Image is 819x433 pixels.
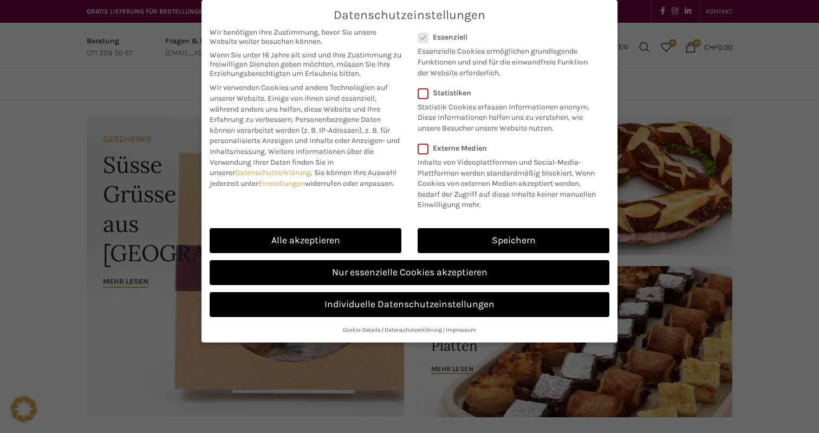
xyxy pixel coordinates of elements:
[210,28,401,46] span: Wir benötigen Ihre Zustimmung, bevor Sie unsere Website weiter besuchen können.
[235,168,311,177] a: Datenschutzerklärung
[418,88,595,98] label: Statistiken
[210,50,401,78] span: Wenn Sie unter 16 Jahre alt sind und Ihre Zustimmung zu freiwilligen Diensten geben möchten, müss...
[258,179,305,188] a: Einstellungen
[418,144,602,153] label: Externe Medien
[418,42,595,78] p: Essenzielle Cookies ermöglichen grundlegende Funktionen und sind für die einwandfreie Funktion de...
[385,326,442,333] a: Datenschutzerklärung
[210,147,374,177] span: Weitere Informationen über die Verwendung Ihrer Daten finden Sie in unserer .
[418,228,609,253] a: Speichern
[446,326,476,333] a: Impressum
[210,228,401,253] a: Alle akzeptieren
[334,8,485,22] span: Datenschutzeinstellungen
[343,326,381,333] a: Cookie-Details
[210,292,609,317] a: Individuelle Datenschutzeinstellungen
[418,98,595,134] p: Statistik Cookies erfassen Informationen anonym. Diese Informationen helfen uns zu verstehen, wie...
[210,260,609,285] a: Nur essenzielle Cookies akzeptieren
[210,83,388,124] span: Wir verwenden Cookies und andere Technologien auf unserer Website. Einige von ihnen sind essenzie...
[418,153,602,210] p: Inhalte von Videoplattformen und Social-Media-Plattformen werden standardmäßig blockiert. Wenn Co...
[210,115,400,156] span: Personenbezogene Daten können verarbeitet werden (z. B. IP-Adressen), z. B. für personalisierte A...
[210,168,396,188] span: Sie können Ihre Auswahl jederzeit unter widerrufen oder anpassen.
[418,33,595,42] label: Essenziell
